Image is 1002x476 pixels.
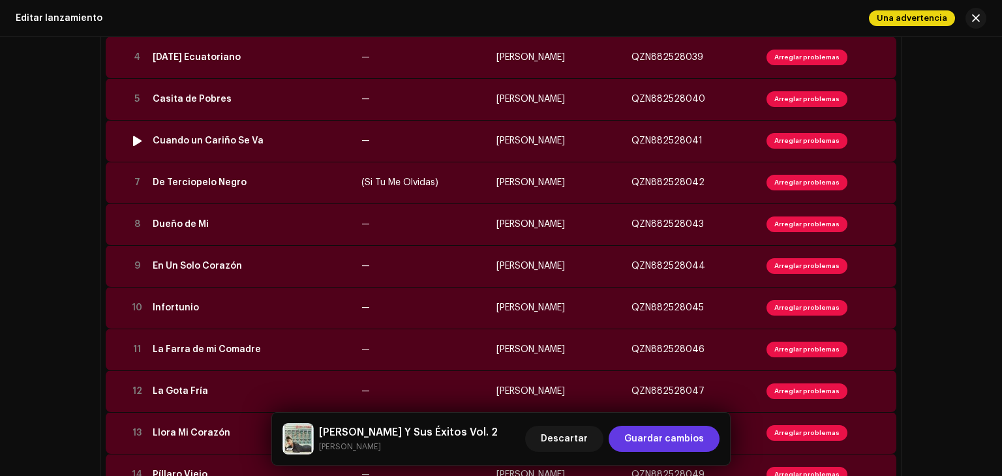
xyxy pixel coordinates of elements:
div: Llora Mi Corazón [153,428,230,438]
small: Azucena Aymara Y Sus Éxitos Vol. 2 [319,440,498,453]
span: QZN882528043 [631,220,704,229]
span: QZN882528040 [631,95,705,104]
span: Descartar [541,426,588,452]
h5: Azucena Aymara Y Sus Éxitos Vol. 2 [319,424,498,440]
span: QZN882528046 [631,345,705,354]
span: Arreglar problemas [767,133,847,149]
span: — [361,303,370,312]
button: Guardar cambios [609,426,720,452]
span: — [361,387,370,396]
span: — [361,95,370,104]
span: Arreglar problemas [767,383,847,399]
span: QZN882528044 [631,261,705,271]
span: QZN882528045 [631,303,704,312]
span: Azucena Aymara [496,53,565,62]
span: QZN882528042 [631,178,705,187]
span: Azucena Aymara [496,95,565,104]
div: En Un Solo Corazón [153,261,242,271]
span: Azucena Aymara [496,136,565,145]
span: — [361,220,370,229]
span: QZN882528039 [631,53,703,62]
span: Arreglar problemas [767,216,847,232]
span: Guardar cambios [624,426,704,452]
span: — [361,53,370,62]
span: Azucena Aymara [496,261,565,271]
span: — [361,345,370,354]
div: La Farra de mi Comadre [153,344,261,355]
span: — [361,136,370,145]
span: Azucena Aymara [496,220,565,229]
span: Azucena Aymara [496,303,565,312]
button: Descartar [525,426,603,452]
span: QZN882528041 [631,136,703,145]
div: Casita de Pobres [153,94,232,104]
div: Cuando un Cariño Se Va [153,136,264,146]
span: Arreglar problemas [767,300,847,316]
span: Arreglar problemas [767,258,847,274]
span: Azucena Aymara [496,178,565,187]
span: Arreglar problemas [767,342,847,357]
span: Arreglar problemas [767,50,847,65]
span: Arreglar problemas [767,175,847,190]
span: (Si Tu Me Olvidas) [361,178,438,187]
span: — [361,261,370,271]
span: Arreglar problemas [767,425,847,441]
span: Azucena Aymara [496,387,565,396]
img: 7ce3e935-7e3e-4f9c-8fb1-cf9ecf80516e [282,423,314,454]
div: De Terciopelo Negro [153,177,247,188]
span: Arreglar problemas [767,91,847,107]
span: Azucena Aymara [496,345,565,354]
span: QZN882528047 [631,387,705,396]
div: Carnaval Ecuatoriano [153,52,241,63]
